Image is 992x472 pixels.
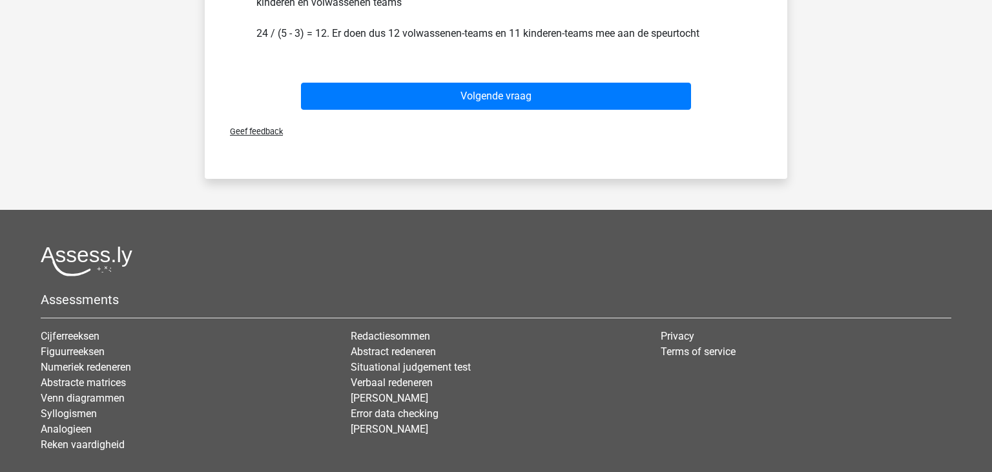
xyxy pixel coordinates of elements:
a: Cijferreeksen [41,330,99,342]
img: Assessly logo [41,246,132,276]
a: Verbaal redeneren [351,376,433,389]
a: Analogieen [41,423,92,435]
a: Privacy [661,330,694,342]
a: Abstracte matrices [41,376,126,389]
a: [PERSON_NAME] [351,423,428,435]
a: Situational judgement test [351,361,471,373]
span: Geef feedback [220,127,283,136]
a: Figuurreeksen [41,345,105,358]
button: Volgende vraag [301,83,692,110]
a: Terms of service [661,345,736,358]
h5: Assessments [41,292,951,307]
a: Venn diagrammen [41,392,125,404]
a: [PERSON_NAME] [351,392,428,404]
a: Reken vaardigheid [41,438,125,451]
a: Error data checking [351,407,439,420]
a: Syllogismen [41,407,97,420]
a: Redactiesommen [351,330,430,342]
a: Numeriek redeneren [41,361,131,373]
a: Abstract redeneren [351,345,436,358]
